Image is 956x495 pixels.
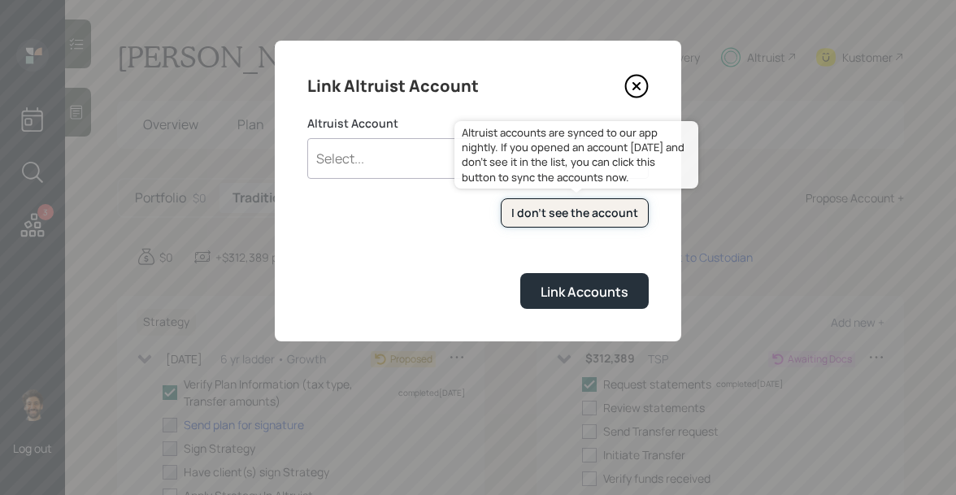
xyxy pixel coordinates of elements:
[307,73,479,99] h4: Link Altruist Account
[501,198,649,228] button: I don't see the account
[511,205,638,221] div: I don't see the account
[307,115,649,132] label: Altruist Account
[520,273,649,308] button: Link Accounts
[316,150,364,167] div: Select...
[541,283,628,301] div: Link Accounts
